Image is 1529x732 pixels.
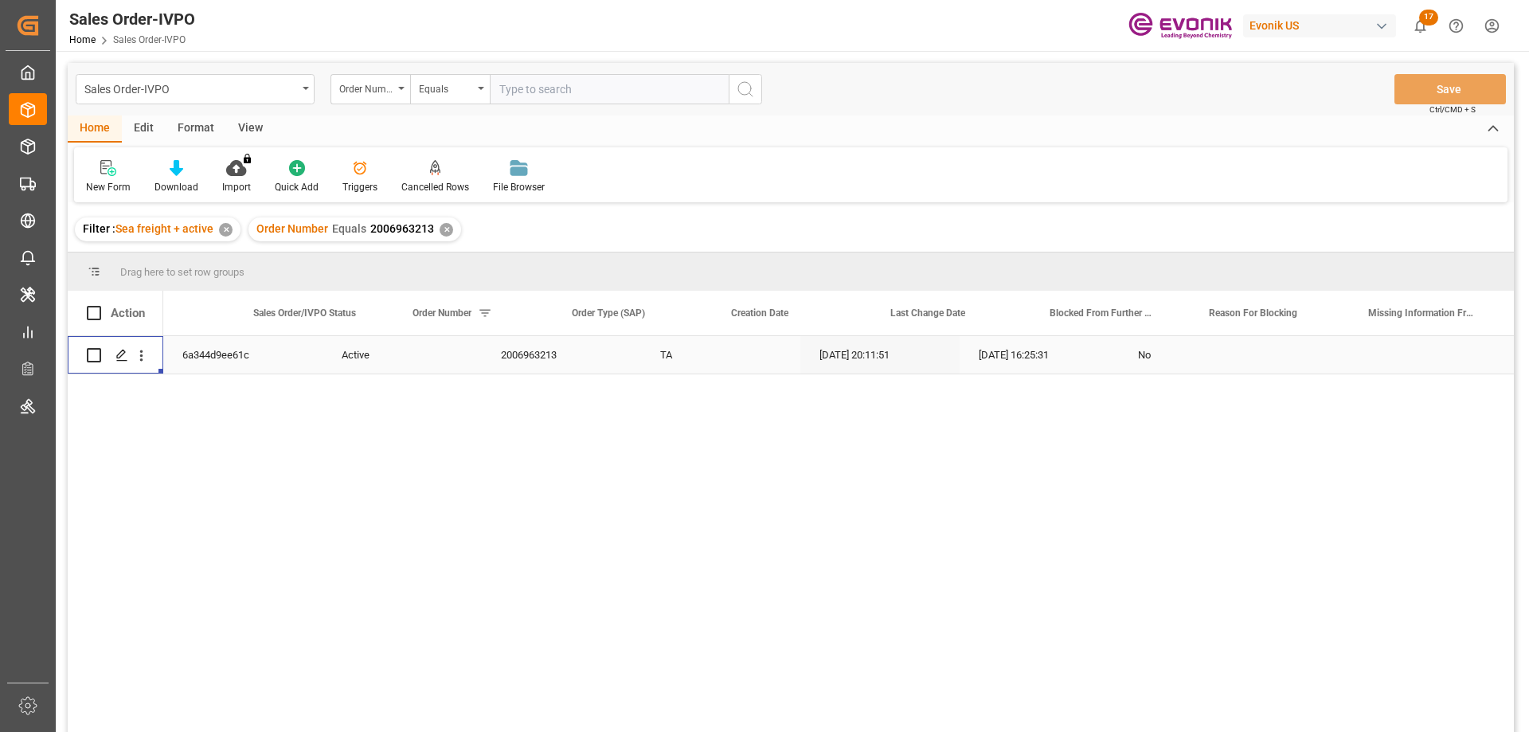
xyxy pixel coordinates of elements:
[1429,104,1476,115] span: Ctrl/CMD + S
[339,78,393,96] div: Order Number
[226,115,275,143] div: View
[890,307,965,319] span: Last Change Date
[342,337,463,374] div: Active
[960,336,1119,374] div: [DATE] 16:25:31
[86,180,131,194] div: New Form
[482,336,641,374] div: 2006963213
[154,180,198,194] div: Download
[1243,14,1396,37] div: Evonik US
[493,180,545,194] div: File Browser
[120,266,244,278] span: Drag here to set row groups
[1402,8,1438,44] button: show 17 new notifications
[69,7,195,31] div: Sales Order-IVPO
[122,115,166,143] div: Edit
[419,78,473,96] div: Equals
[1138,337,1259,374] div: No
[410,74,490,104] button: open menu
[1419,10,1438,25] span: 17
[413,307,471,319] span: Order Number
[729,74,762,104] button: search button
[342,180,377,194] div: Triggers
[332,222,366,235] span: Equals
[1368,307,1475,319] span: Missing Information From Header
[731,307,788,319] span: Creation Date
[1438,8,1474,44] button: Help Center
[1209,307,1297,319] span: Reason For Blocking
[84,78,297,98] div: Sales Order-IVPO
[163,336,323,374] div: 6a344d9ee61c
[256,222,328,235] span: Order Number
[440,223,453,237] div: ✕
[83,222,115,235] span: Filter :
[641,336,800,374] div: TA
[1128,12,1232,40] img: Evonik-brand-mark-Deep-Purple-RGB.jpeg_1700498283.jpeg
[1243,10,1402,41] button: Evonik US
[219,223,233,237] div: ✕
[253,307,356,319] span: Sales Order/IVPO Status
[800,336,960,374] div: [DATE] 20:11:51
[330,74,410,104] button: open menu
[370,222,434,235] span: 2006963213
[115,222,213,235] span: Sea freight + active
[401,180,469,194] div: Cancelled Rows
[166,115,226,143] div: Format
[572,307,645,319] span: Order Type (SAP)
[1394,74,1506,104] button: Save
[68,336,163,374] div: Press SPACE to select this row.
[275,180,319,194] div: Quick Add
[1050,307,1156,319] span: Blocked From Further Processing
[68,115,122,143] div: Home
[111,306,145,320] div: Action
[490,74,729,104] input: Type to search
[76,74,315,104] button: open menu
[69,34,96,45] a: Home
